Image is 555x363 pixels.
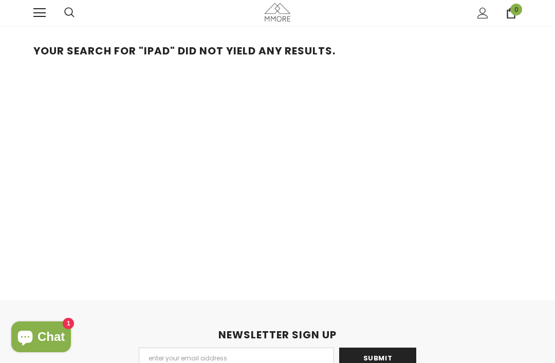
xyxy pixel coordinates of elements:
[139,44,175,58] strong: "iPad"
[8,321,74,355] inbox-online-store-chat: Shopify online store chat
[265,3,290,21] img: MMORE Cases
[33,44,136,58] span: Your search for
[178,44,336,58] span: did not yield any results.
[218,328,337,342] span: NEWSLETTER SIGN UP
[510,4,522,15] span: 0
[506,8,516,18] a: 0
